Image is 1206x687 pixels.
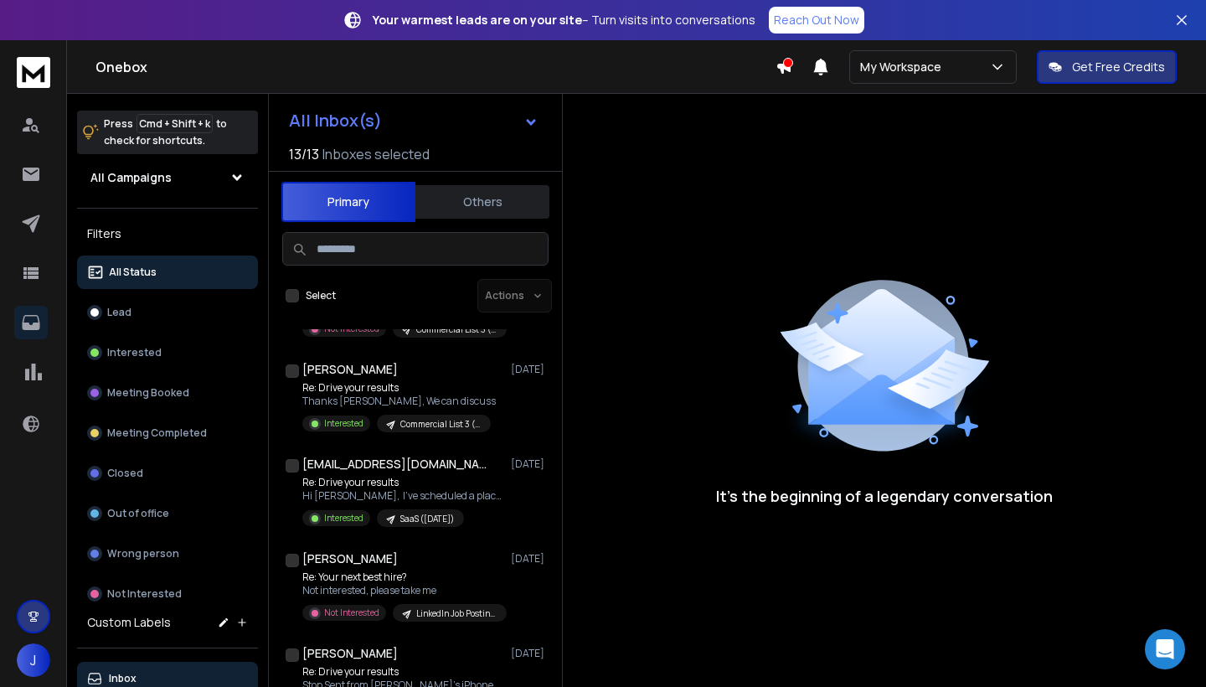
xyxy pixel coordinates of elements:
p: Hi [PERSON_NAME], I've scheduled a placeholder [302,489,503,503]
h1: All Campaigns [90,169,172,186]
p: Closed [107,467,143,480]
p: Out of office [107,507,169,520]
p: LinkedIn Job Postings (Recruiters) - List 2 [416,607,497,620]
button: J [17,643,50,677]
p: It’s the beginning of a legendary conversation [716,484,1053,508]
button: Interested [77,336,258,369]
h1: All Inbox(s) [289,112,382,129]
h1: [PERSON_NAME] [302,645,398,662]
button: Primary [281,182,415,222]
button: Others [415,183,549,220]
button: Get Free Credits [1037,50,1177,84]
p: [DATE] [511,647,549,660]
label: Select [306,289,336,302]
p: Commercial List 3 (B) [400,418,481,431]
p: All Status [109,266,157,279]
p: Reach Out Now [774,12,859,28]
p: Re: Drive your results [302,665,503,679]
p: – Turn visits into conversations [373,12,755,28]
h3: Filters [77,222,258,245]
h3: Custom Labels [87,614,171,631]
p: SaaS ([DATE]) [400,513,454,525]
button: Meeting Completed [77,416,258,450]
p: Thanks [PERSON_NAME], We can discuss [302,395,496,408]
button: Closed [77,457,258,490]
button: Wrong person [77,537,258,571]
p: Not Interested [324,607,379,619]
span: 13 / 13 [289,144,319,164]
button: Lead [77,296,258,329]
p: Not Interested [324,323,379,335]
p: Get Free Credits [1072,59,1165,75]
h1: [PERSON_NAME] [302,361,398,378]
span: Cmd + Shift + k [137,114,213,133]
p: Interested [324,417,363,430]
strong: Your warmest leads are on your site [373,12,582,28]
div: Open Intercom Messenger [1145,629,1185,669]
h1: [EMAIL_ADDRESS][DOMAIN_NAME] [302,456,487,473]
p: Re: Drive your results [302,476,503,489]
button: All Campaigns [77,161,258,194]
img: logo [17,57,50,88]
h1: Onebox [95,57,776,77]
p: Inbox [109,672,137,685]
p: Commercial List 3 (B) [416,323,497,336]
p: Press to check for shortcuts. [104,116,227,149]
p: Not Interested [107,587,182,601]
p: Re: Your next best hire? [302,571,503,584]
h1: [PERSON_NAME] [302,550,398,567]
p: [DATE] [511,552,549,566]
p: My Workspace [860,59,948,75]
p: Interested [107,346,162,359]
button: Out of office [77,497,258,530]
button: Not Interested [77,577,258,611]
p: Meeting Completed [107,426,207,440]
p: Wrong person [107,547,179,560]
p: Lead [107,306,131,319]
h3: Inboxes selected [322,144,430,164]
p: Not interested, please take me [302,584,503,597]
p: Interested [324,512,363,524]
p: Meeting Booked [107,386,189,400]
p: Re: Drive your results [302,381,496,395]
button: All Status [77,256,258,289]
p: [DATE] [511,457,549,471]
a: Reach Out Now [769,7,864,34]
button: Meeting Booked [77,376,258,410]
button: All Inbox(s) [276,104,552,137]
p: [DATE] [511,363,549,376]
